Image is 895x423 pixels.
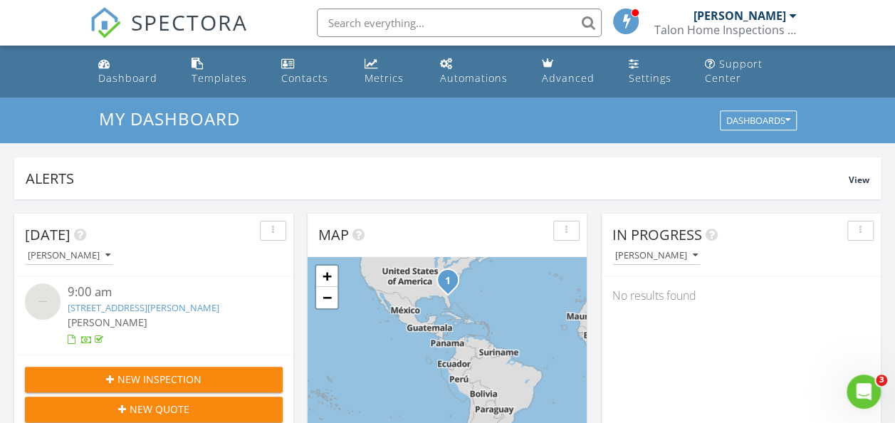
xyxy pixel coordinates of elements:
[876,375,887,386] span: 3
[98,71,157,85] div: Dashboard
[90,19,248,49] a: SPECTORA
[699,51,802,92] a: Support Center
[359,51,423,92] a: Metrics
[705,57,763,85] div: Support Center
[615,251,698,261] div: [PERSON_NAME]
[434,51,525,92] a: Automations (Basic)
[25,367,283,392] button: New Inspection
[28,251,110,261] div: [PERSON_NAME]
[130,402,189,417] span: New Quote
[318,225,349,244] span: Map
[629,71,671,85] div: Settings
[93,51,174,92] a: Dashboard
[623,51,688,92] a: Settings
[281,71,328,85] div: Contacts
[68,283,261,301] div: 9:00 am
[849,174,869,186] span: View
[276,51,347,92] a: Contacts
[448,280,456,288] div: 730 Cordova Palms Pkwy, St. Augustine, FL 32095
[25,283,283,347] a: 9:00 am [STREET_ADDRESS][PERSON_NAME] [PERSON_NAME]
[68,315,147,329] span: [PERSON_NAME]
[654,23,796,37] div: Talon Home Inspections LLC
[131,7,248,37] span: SPECTORA
[117,372,201,387] span: New Inspection
[99,107,240,130] span: My Dashboard
[720,111,797,131] button: Dashboards
[316,266,337,287] a: Zoom in
[612,225,702,244] span: In Progress
[25,283,61,319] img: streetview
[445,276,451,286] i: 1
[26,169,849,188] div: Alerts
[25,246,113,266] button: [PERSON_NAME]
[192,71,247,85] div: Templates
[612,246,701,266] button: [PERSON_NAME]
[317,9,602,37] input: Search everything...
[186,51,264,92] a: Templates
[602,276,881,315] div: No results found
[25,225,70,244] span: [DATE]
[847,375,881,409] iframe: Intercom live chat
[440,71,508,85] div: Automations
[25,397,283,422] button: New Quote
[90,7,121,38] img: The Best Home Inspection Software - Spectora
[316,287,337,308] a: Zoom out
[536,51,611,92] a: Advanced
[68,301,219,314] a: [STREET_ADDRESS][PERSON_NAME]
[693,9,785,23] div: [PERSON_NAME]
[726,116,790,126] div: Dashboards
[542,71,595,85] div: Advanced
[365,71,404,85] div: Metrics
